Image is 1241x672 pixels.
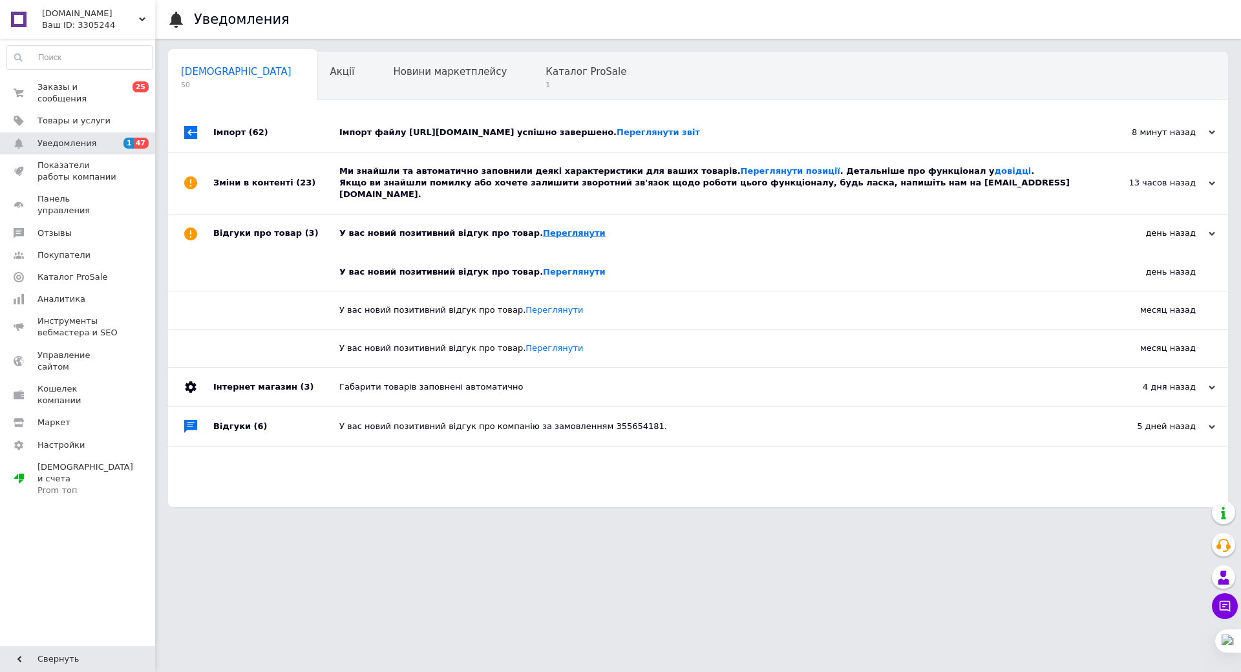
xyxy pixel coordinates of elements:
div: месяц назад [1066,291,1228,329]
span: (3) [300,382,313,392]
span: (23) [296,178,315,187]
span: 47 [134,138,149,149]
div: Імпорт файлу [URL][DOMAIN_NAME] успішно завершено. [339,127,1086,138]
span: StyleShop.com.ua [42,8,139,19]
span: Новини маркетплейсу [393,66,507,78]
button: Чат с покупателем [1212,593,1238,619]
input: Поиск [7,46,152,69]
div: У вас новий позитивний відгук про компанію за замовленням 355654181. [339,421,1086,432]
a: довідці [995,166,1032,176]
span: 50 [181,80,292,90]
span: Заказы и сообщения [37,81,120,105]
div: Зміни в контенті [213,152,339,214]
div: У вас новий позитивний відгук про товар. [339,304,1066,316]
a: Переглянути [543,267,606,277]
span: Отзывы [37,227,72,239]
h1: Уведомления [194,12,290,27]
span: Каталог ProSale [546,66,626,78]
div: У вас новий позитивний відгук про товар. [339,266,1066,278]
span: Покупатели [37,249,90,261]
a: Переглянути звіт [617,127,700,137]
span: Аналитика [37,293,85,305]
span: Уведомления [37,138,96,149]
span: Панель управления [37,193,120,216]
div: У вас новий позитивний відгук про товар. [339,227,1086,239]
a: Переглянути [525,305,583,315]
span: Настройки [37,439,85,451]
div: Інтернет магазин [213,368,339,406]
div: Габарити товарів заповнені автоматично [339,381,1086,393]
span: (6) [254,421,268,431]
div: 13 часов назад [1086,177,1215,189]
span: Управление сайтом [37,350,120,373]
span: 1 [123,138,134,149]
div: Ми знайшли та автоматично заповнили деякі характеристики для ваших товарів. . Детальніше про функ... [339,165,1086,201]
span: Акції [330,66,355,78]
span: Инструменты вебмастера и SEO [37,315,120,339]
div: 5 дней назад [1086,421,1215,432]
a: Переглянути позиції [741,166,840,176]
a: Переглянути [525,343,583,353]
span: Маркет [37,417,70,428]
span: Каталог ProSale [37,271,107,283]
a: Переглянути [543,228,606,238]
span: (3) [305,228,319,238]
div: 8 минут назад [1086,127,1215,138]
span: [DEMOGRAPHIC_DATA] [181,66,292,78]
div: Відгуки [213,407,339,446]
div: Prom топ [37,485,133,496]
span: Товары и услуги [37,115,111,127]
div: Ваш ID: 3305244 [42,19,155,31]
div: 4 дня назад [1086,381,1215,393]
div: У вас новий позитивний відгук про товар. [339,342,1066,354]
span: (62) [249,127,268,137]
div: Відгуки про товар [213,215,339,253]
span: [DEMOGRAPHIC_DATA] и счета [37,461,133,497]
div: месяц назад [1066,330,1228,367]
div: день назад [1066,253,1228,291]
span: Показатели работы компании [37,160,120,183]
span: 1 [546,80,626,90]
div: день назад [1086,227,1215,239]
span: 25 [133,81,149,92]
div: Імпорт [213,113,339,152]
span: Кошелек компании [37,383,120,406]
